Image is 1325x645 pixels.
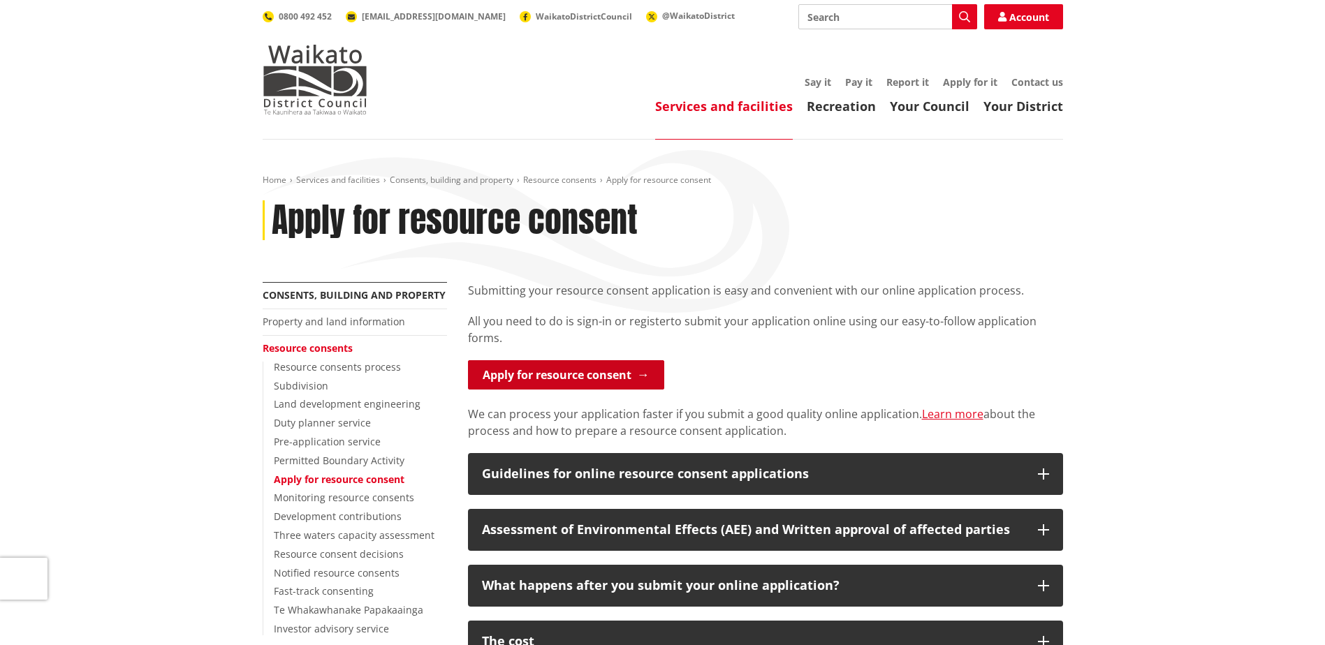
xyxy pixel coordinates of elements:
a: Contact us [1011,75,1063,89]
div: Guidelines for online resource consent applications [482,467,1024,481]
a: Pre-application service [274,435,381,448]
div: Assessment of Environmental Effects (AEE) and Written approval of affected parties [482,523,1024,537]
a: Home [263,174,286,186]
span: [EMAIL_ADDRESS][DOMAIN_NAME] [362,10,506,22]
a: Resource consents [523,174,596,186]
a: Resource consent decisions [274,547,404,561]
a: Services and facilities [655,98,793,114]
a: Te Whakawhanake Papakaainga [274,603,423,616]
a: [EMAIL_ADDRESS][DOMAIN_NAME] [346,10,506,22]
a: Permitted Boundary Activity [274,454,404,467]
h1: Apply for resource consent [272,200,638,241]
button: Guidelines for online resource consent applications [468,453,1063,495]
a: Land development engineering [274,397,420,410]
span: 0800 492 452 [279,10,332,22]
button: Assessment of Environmental Effects (AEE) and Written approval of affected parties [468,509,1063,551]
a: 0800 492 452 [263,10,332,22]
a: Duty planner service [274,416,371,429]
p: We can process your application faster if you submit a good quality online application. about the... [468,406,1063,439]
a: WaikatoDistrictCouncil [520,10,632,22]
a: Learn more [922,406,983,422]
span: Apply for resource consent [606,174,711,186]
div: What happens after you submit your online application? [482,579,1024,593]
nav: breadcrumb [263,175,1063,186]
a: Consents, building and property [263,288,446,302]
span: Submitting your resource consent application is easy and convenient with our online application p... [468,283,1024,298]
a: Fast-track consenting [274,584,374,598]
a: Pay it [845,75,872,89]
a: Apply for resource consent [274,473,404,486]
span: @WaikatoDistrict [662,10,735,22]
a: Monitoring resource consents [274,491,414,504]
a: Development contributions [274,510,402,523]
a: Three waters capacity assessment [274,528,434,542]
span: WaikatoDistrictCouncil [536,10,632,22]
a: Consents, building and property [390,174,513,186]
span: All you need to do is sign-in or register [468,313,671,329]
a: Say it [805,75,831,89]
a: @WaikatoDistrict [646,10,735,22]
input: Search input [798,4,977,29]
a: Services and facilities [296,174,380,186]
a: Your District [983,98,1063,114]
a: Property and land information [263,315,405,328]
a: Notified resource consents [274,566,400,579]
a: Subdivision [274,379,328,392]
iframe: Messenger Launcher [1261,586,1311,637]
a: Your Council [890,98,969,114]
a: Recreation [807,98,876,114]
p: to submit your application online using our easy-to-follow application forms. [468,313,1063,346]
a: Resource consents [263,341,353,355]
a: Resource consents process [274,360,401,373]
a: Report it [886,75,929,89]
a: Investor advisory service [274,622,389,635]
a: Apply for it [943,75,997,89]
a: Apply for resource consent [468,360,664,390]
a: Account [984,4,1063,29]
button: What happens after you submit your online application? [468,565,1063,607]
img: Waikato District Council - Te Kaunihera aa Takiwaa o Waikato [263,45,367,114]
